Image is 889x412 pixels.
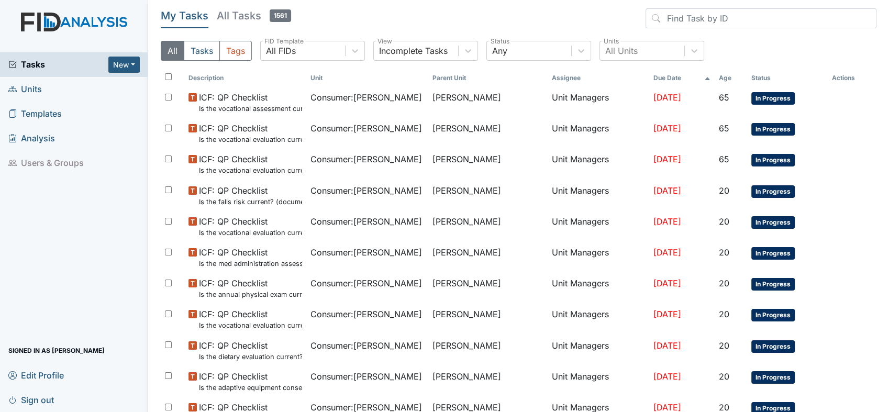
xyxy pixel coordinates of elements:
span: [PERSON_NAME] [432,122,501,135]
span: Consumer : [PERSON_NAME] [310,246,422,259]
td: Unit Managers [548,118,649,149]
td: Unit Managers [548,366,649,397]
td: Unit Managers [548,211,649,242]
span: ICF: QP Checklist Is the adaptive equipment consent current? (document the date in the comment se... [199,370,302,393]
span: [DATE] [653,278,681,288]
th: Toggle SortBy [747,69,828,87]
span: ICF: QP Checklist Is the vocational assessment current? (document the date in the comment section) [199,91,302,114]
span: Signed in as [PERSON_NAME] [8,342,105,359]
span: Consumer : [PERSON_NAME] [310,184,422,197]
small: Is the vocational evaluation current? (document the date in the comment section) [199,135,302,144]
span: In Progress [751,185,795,198]
span: In Progress [751,247,795,260]
span: In Progress [751,278,795,291]
span: In Progress [751,154,795,166]
td: Unit Managers [548,242,649,273]
span: [PERSON_NAME] [432,246,501,259]
small: Is the vocational evaluation current? (document the date in the comment section) [199,228,302,238]
span: 20 [719,371,729,382]
h5: All Tasks [217,8,291,23]
span: ICF: QP Checklist Is the vocational evaluation current? (document the date in the comment section) [199,153,302,175]
span: [DATE] [653,185,681,196]
div: Any [492,44,507,57]
span: [PERSON_NAME] [432,91,501,104]
td: Unit Managers [548,335,649,366]
span: [DATE] [653,371,681,382]
span: In Progress [751,309,795,321]
th: Toggle SortBy [428,69,547,87]
span: [DATE] [653,340,681,351]
span: 65 [719,154,729,164]
span: [PERSON_NAME] [432,277,501,289]
span: 65 [719,123,729,133]
td: Unit Managers [548,87,649,118]
th: Assignee [548,69,649,87]
th: Toggle SortBy [649,69,715,87]
small: Is the med administration assessment current? (document the date in the comment section) [199,259,302,269]
span: [DATE] [653,247,681,258]
th: Toggle SortBy [715,69,747,87]
span: [DATE] [653,216,681,227]
span: 20 [719,216,729,227]
span: Units [8,81,42,97]
span: Edit Profile [8,367,64,383]
span: [DATE] [653,123,681,133]
span: Consumer : [PERSON_NAME] [310,277,422,289]
th: Toggle SortBy [306,69,428,87]
span: In Progress [751,92,795,105]
span: [DATE] [653,309,681,319]
span: 65 [719,92,729,103]
span: [DATE] [653,154,681,164]
span: [PERSON_NAME] [432,153,501,165]
span: [PERSON_NAME] [432,184,501,197]
span: 1561 [270,9,291,22]
div: Type filter [161,41,252,61]
span: ICF: QP Checklist Is the vocational evaluation current? (document the date in the comment section) [199,215,302,238]
small: Is the falls risk current? (document the date in the comment section) [199,197,302,207]
span: Consumer : [PERSON_NAME] [310,215,422,228]
span: Consumer : [PERSON_NAME] [310,153,422,165]
span: 20 [719,185,729,196]
small: Is the vocational evaluation current? (document the date in the comment section) [199,320,302,330]
span: Consumer : [PERSON_NAME] [310,308,422,320]
small: Is the dietary evaluation current? (document the date in the comment section) [199,352,302,362]
small: Is the adaptive equipment consent current? (document the date in the comment section) [199,383,302,393]
span: ICF: QP Checklist Is the vocational evaluation current? (document the date in the comment section) [199,308,302,330]
span: Consumer : [PERSON_NAME] [310,91,422,104]
span: Sign out [8,392,54,408]
span: 20 [719,278,729,288]
div: Incomplete Tasks [379,44,448,57]
td: Unit Managers [548,180,649,211]
span: 20 [719,340,729,351]
span: 20 [719,309,729,319]
th: Toggle SortBy [184,69,306,87]
th: Actions [828,69,876,87]
button: Tags [219,41,252,61]
input: Toggle All Rows Selected [165,73,172,80]
button: All [161,41,184,61]
span: [PERSON_NAME] [432,370,501,383]
button: Tasks [184,41,220,61]
span: ICF: QP Checklist Is the annual physical exam current? (document the date in the comment section) [199,277,302,299]
td: Unit Managers [548,273,649,304]
span: ICF: QP Checklist Is the falls risk current? (document the date in the comment section) [199,184,302,207]
span: [PERSON_NAME] [432,215,501,228]
span: Consumer : [PERSON_NAME] [310,339,422,352]
span: [DATE] [653,92,681,103]
span: In Progress [751,216,795,229]
span: ICF: QP Checklist Is the dietary evaluation current? (document the date in the comment section) [199,339,302,362]
td: Unit Managers [548,149,649,180]
span: In Progress [751,340,795,353]
div: All FIDs [266,44,296,57]
span: 20 [719,247,729,258]
td: Unit Managers [548,304,649,335]
span: In Progress [751,123,795,136]
span: Analysis [8,130,55,147]
span: Templates [8,106,62,122]
div: All Units [605,44,638,57]
span: Consumer : [PERSON_NAME] [310,122,422,135]
span: Consumer : [PERSON_NAME] [310,370,422,383]
span: Tasks [8,58,108,71]
span: [PERSON_NAME] [432,308,501,320]
h5: My Tasks [161,8,208,23]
